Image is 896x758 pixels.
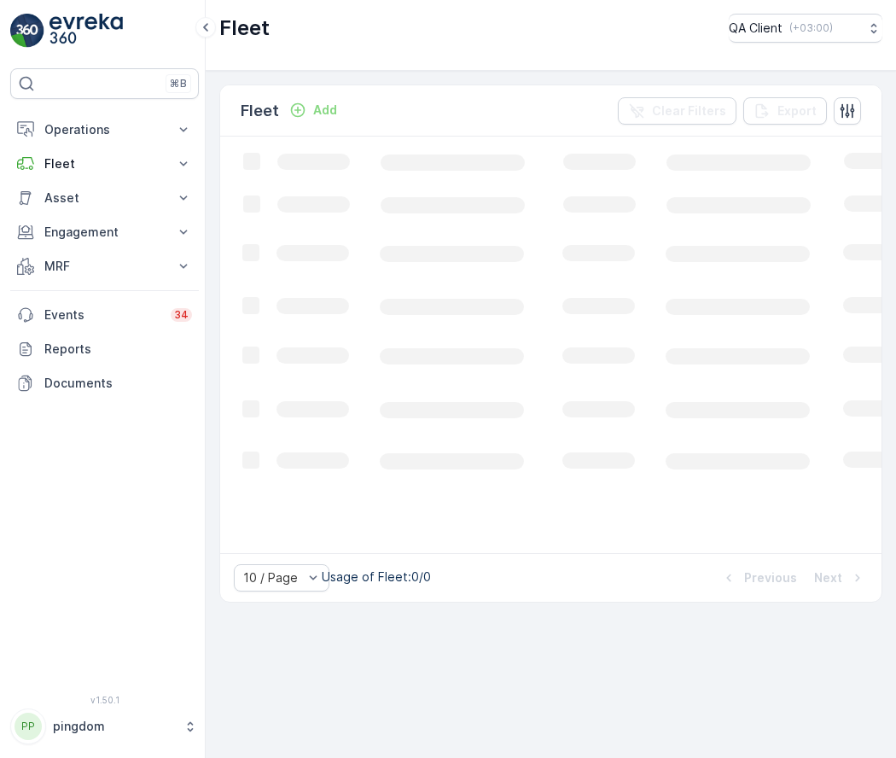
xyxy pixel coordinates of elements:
[44,155,165,172] p: Fleet
[44,224,165,241] p: Engagement
[313,102,337,119] p: Add
[618,97,736,125] button: Clear Filters
[814,569,842,586] p: Next
[10,147,199,181] button: Fleet
[44,375,192,392] p: Documents
[44,121,165,138] p: Operations
[10,332,199,366] a: Reports
[652,102,726,120] p: Clear Filters
[44,258,165,275] p: MRF
[10,708,199,744] button: PPpingdom
[10,181,199,215] button: Asset
[743,97,827,125] button: Export
[10,695,199,705] span: v 1.50.1
[729,20,783,37] p: QA Client
[10,366,199,400] a: Documents
[10,249,199,283] button: MRF
[10,215,199,249] button: Engagement
[241,99,279,123] p: Fleet
[15,713,42,740] div: PP
[44,341,192,358] p: Reports
[219,15,270,42] p: Fleet
[812,568,868,588] button: Next
[789,21,833,35] p: ( +03:00 )
[44,306,160,324] p: Events
[10,113,199,147] button: Operations
[53,718,175,735] p: pingdom
[49,14,123,48] img: logo_light-DOdMpM7g.png
[10,298,199,332] a: Events34
[744,569,797,586] p: Previous
[777,102,817,120] p: Export
[729,14,882,43] button: QA Client(+03:00)
[322,568,431,586] p: Usage of Fleet : 0/0
[170,77,187,90] p: ⌘B
[44,189,165,207] p: Asset
[282,100,344,120] button: Add
[174,308,189,322] p: 34
[719,568,799,588] button: Previous
[10,14,44,48] img: logo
